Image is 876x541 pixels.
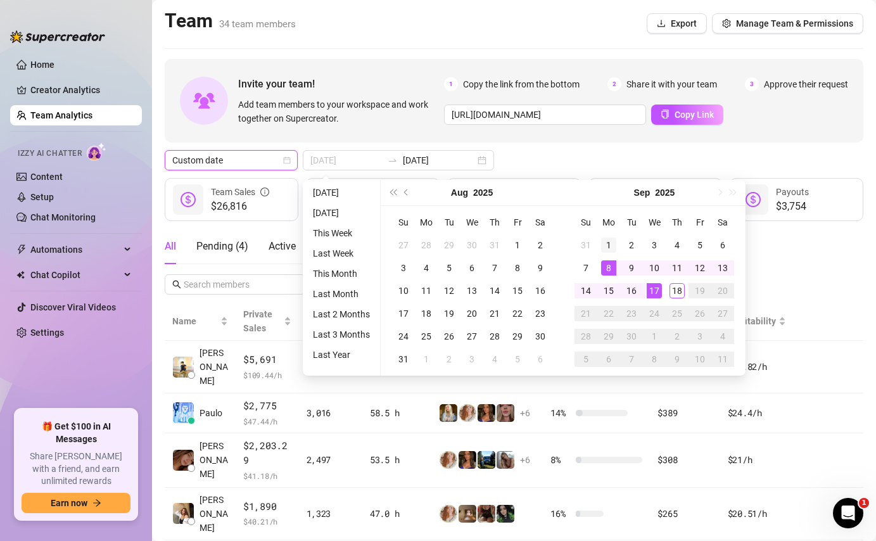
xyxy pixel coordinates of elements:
[308,307,375,322] li: Last 2 Months
[165,9,296,33] h2: Team
[310,153,383,167] input: Start date
[473,180,493,205] button: Choose a year
[624,260,639,276] div: 9
[666,302,689,325] td: 2025-09-25
[172,151,290,170] span: Custom date
[712,13,863,34] button: Manage Team & Permissions
[520,453,530,467] span: + 6
[392,348,415,371] td: 2025-08-31
[657,453,712,467] div: $308
[238,76,444,92] span: Invite your team!
[711,211,734,234] th: Sa
[666,234,689,257] td: 2025-09-04
[478,404,495,422] img: Kenzie
[689,279,711,302] td: 2025-09-19
[438,211,460,234] th: Tu
[419,238,434,253] div: 28
[460,234,483,257] td: 2025-07-30
[487,352,502,367] div: 4
[51,498,87,508] span: Earn now
[419,329,434,344] div: 25
[607,77,621,91] span: 2
[550,406,571,420] span: 14 %
[497,505,514,523] img: Salem
[728,453,786,467] div: $21 /h
[578,306,594,321] div: 21
[438,348,460,371] td: 2025-09-02
[415,257,438,279] td: 2025-08-04
[597,325,620,348] td: 2025-09-29
[601,329,616,344] div: 29
[601,306,616,321] div: 22
[692,283,708,298] div: 19
[22,493,130,513] button: Earn nowarrow-right
[415,211,438,234] th: Mo
[396,306,411,321] div: 17
[711,325,734,348] td: 2025-10-04
[597,257,620,279] td: 2025-09-08
[30,60,54,70] a: Home
[308,246,375,261] li: Last Week
[438,257,460,279] td: 2025-08-05
[30,302,116,312] a: Discover Viral Videos
[643,348,666,371] td: 2025-10-08
[419,260,434,276] div: 4
[30,328,64,338] a: Settings
[92,499,101,507] span: arrow-right
[396,238,411,253] div: 27
[308,327,375,342] li: Last 3 Months
[441,306,457,321] div: 19
[529,279,552,302] td: 2025-08-16
[200,406,222,420] span: Paulo
[392,211,415,234] th: Su
[415,325,438,348] td: 2025-08-25
[463,77,580,91] span: Copy the link from the bottom
[510,329,525,344] div: 29
[440,404,457,422] img: Kleio
[165,239,176,254] div: All
[529,325,552,348] td: 2025-08-30
[745,77,759,91] span: 3
[396,283,411,298] div: 10
[647,352,662,367] div: 8
[670,238,685,253] div: 4
[388,155,398,165] span: swap-right
[219,18,296,30] span: 34 team members
[776,199,809,214] span: $3,754
[711,348,734,371] td: 2025-10-11
[647,260,662,276] div: 10
[620,279,643,302] td: 2025-09-16
[692,329,708,344] div: 3
[243,415,291,428] span: $ 47.44 /h
[459,404,476,422] img: Amy Pond
[441,352,457,367] div: 2
[661,110,670,118] span: copy
[18,148,82,160] span: Izzy AI Chatter
[722,19,731,28] span: setting
[833,498,863,528] iframe: Intercom live chat
[30,80,132,100] a: Creator Analytics
[574,257,597,279] td: 2025-09-07
[506,211,529,234] th: Fr
[464,238,479,253] div: 30
[308,347,375,362] li: Last Year
[578,329,594,344] div: 28
[415,302,438,325] td: 2025-08-18
[483,325,506,348] td: 2025-08-28
[211,199,269,214] span: $26,816
[460,348,483,371] td: 2025-09-03
[415,279,438,302] td: 2025-08-11
[441,283,457,298] div: 12
[671,18,697,29] span: Export
[173,503,194,524] img: Dennise
[643,325,666,348] td: 2025-10-01
[506,302,529,325] td: 2025-08-22
[601,352,616,367] div: 6
[419,306,434,321] div: 18
[715,306,730,321] div: 27
[487,238,502,253] div: 31
[859,498,869,508] span: 1
[533,329,548,344] div: 30
[440,451,457,469] img: Amy Pond
[624,352,639,367] div: 7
